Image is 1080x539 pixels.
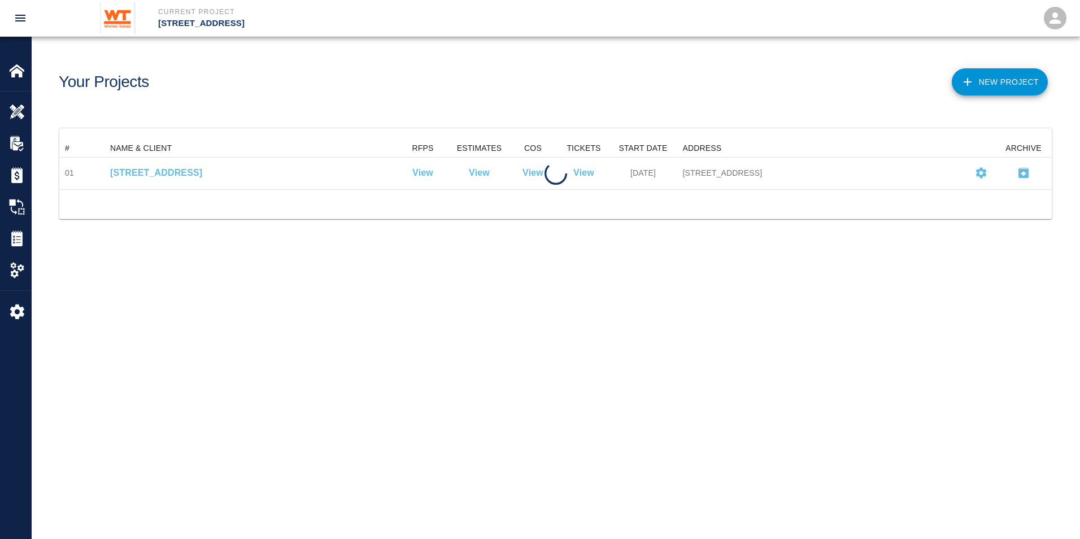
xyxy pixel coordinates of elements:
div: RFPS [395,139,451,157]
a: View [469,166,490,180]
button: New Project [952,68,1048,95]
button: Settings [970,162,992,184]
div: NAME & CLIENT [104,139,395,157]
div: [STREET_ADDRESS] [683,167,962,179]
div: TICKETS [567,139,600,157]
div: # [59,139,104,157]
div: COS [524,139,542,157]
div: START DATE [609,139,677,157]
p: [STREET_ADDRESS] [158,17,601,30]
div: # [65,139,69,157]
a: [STREET_ADDRESS] [110,166,389,180]
div: NAME & CLIENT [110,139,172,157]
a: View [522,166,543,180]
p: Current Project [158,7,601,17]
div: 01 [65,167,74,179]
div: ESTIMATES [451,139,508,157]
div: RFPS [412,139,434,157]
div: TICKETS [559,139,609,157]
div: COS [508,139,559,157]
a: View [412,166,433,180]
div: ARCHIVE [1005,139,1041,157]
div: ADDRESS [677,139,968,157]
button: open drawer [7,5,34,32]
div: [DATE] [609,158,677,189]
img: Whiting-Turner [100,2,136,34]
div: ADDRESS [683,139,722,157]
a: View [573,166,594,180]
h1: Your Projects [59,73,149,92]
div: ESTIMATES [457,139,502,157]
div: ARCHIVE [995,139,1052,157]
div: START DATE [619,139,667,157]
